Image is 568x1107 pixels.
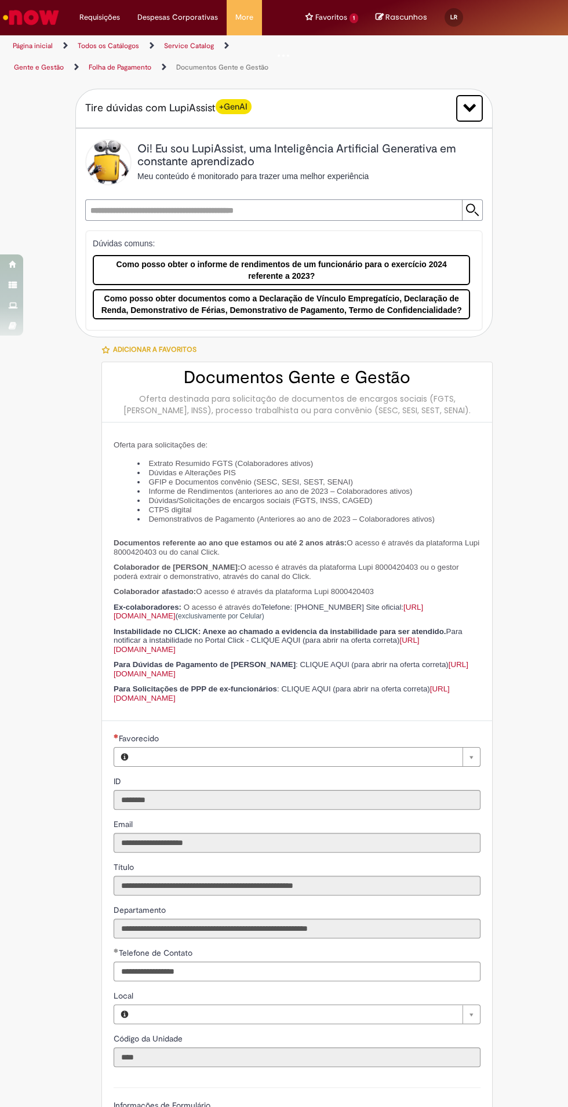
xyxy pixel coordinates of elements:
[114,862,136,872] span: Somente leitura - Título
[184,603,261,611] span: O acesso é através do
[119,948,195,958] span: Telefone de Contato
[114,876,480,895] input: Título
[114,962,480,981] input: Telefone de Contato
[148,505,191,514] span: CTPS digital
[148,468,235,477] span: Dúvidas e Alterações PIS
[78,41,139,50] a: Todos os Catálogos
[135,748,480,766] a: Limpar campo Favorecido
[114,905,168,915] span: Somente leitura - Departamento
[114,660,296,669] span: Para Dúvidas de Pagamento de [PERSON_NAME]
[114,1033,185,1044] label: Somente leitura - Código da Unidade
[93,289,470,319] button: Como posso obter documentos como a Declaração de Vínculo Empregatício, Declaração de Renda, Demon...
[114,775,123,787] label: Somente leitura - ID
[114,790,480,810] input: ID
[137,12,218,23] span: Despesas Corporativas
[114,603,181,611] span: Ex-colaboradores:
[137,143,483,168] h2: Oi! Eu sou LupiAssist, uma Inteligência Artificial Generativa em constante aprendizado
[13,41,53,50] a: Página inicial
[101,337,203,362] button: Adicionar a Favoritos
[148,515,434,523] span: Demonstrativos de Pagamento (Anteriores ao ano de 2023 – Colaboradores ativos)
[114,684,450,702] a: [URL][DOMAIN_NAME]
[114,563,459,581] span: O acesso é através da plataforma Lupi 8000420403 ou o gestor poderá extrair o demonstrativo, atra...
[148,496,372,505] span: Dúvidas/Solicitações de encargos sociais (FGTS, INSS, CAGED)
[296,660,449,669] span: : CLIQUE AQUI (para abrir na oferta correta)
[85,101,252,115] span: Tire dúvidas com LupiAssist
[93,255,470,285] button: Como posso obter o informe de rendimentos de um funcionário para o exercício 2024 referente a 2023?
[216,99,252,114] span: +GenAI
[1,6,61,29] img: ServiceNow
[148,487,412,496] span: Informe de Rendimentos (anteriores ao ano de 2023 – Colaboradores ativos)
[93,238,470,249] p: Dúvidas comuns:
[114,948,119,953] span: Obrigatório Preenchido
[114,734,119,738] span: Necessários
[114,861,136,873] label: Somente leitura - Título
[89,63,151,72] a: Folha de Pagamento
[119,733,161,744] span: Necessários - Favorecido
[114,603,423,621] a: [URL][DOMAIN_NAME]
[114,660,468,678] span: [URL][DOMAIN_NAME]
[114,904,168,916] label: Somente leitura - Departamento
[114,684,277,693] span: Para Solicitações de PPP de ex-funcionários
[114,636,419,654] a: [URL][DOMAIN_NAME]
[114,603,423,621] span: Telefone: [PHONE_NUMBER] Site oficial: (
[114,587,196,596] span: Colaborador afastado:
[114,833,480,853] input: Email
[114,1047,480,1067] input: Código da Unidade
[85,139,132,185] img: Lupi
[114,440,207,449] span: Oferta para solicitações de:
[135,1005,480,1024] a: Limpar campo Local
[79,12,120,23] span: Requisições
[235,12,253,23] span: More
[450,13,457,21] span: LR
[376,12,427,23] a: No momento, sua lista de rascunhos tem 0 Itens
[349,13,358,23] span: 1
[114,368,480,387] h2: Documentos Gente e Gestão
[113,345,196,354] span: Adicionar a Favoritos
[385,12,427,23] span: Rascunhos
[164,41,214,50] a: Service Catalog
[114,748,135,766] button: Favorecido, Visualizar este registro
[114,1005,135,1024] button: Local, Visualizar este registro
[114,991,136,1001] span: Local
[178,612,264,620] span: exclusivamente por Celular)
[114,393,480,416] div: Oferta destinada para solicitação de documentos de encargos sociais (FGTS, [PERSON_NAME], INSS), ...
[148,459,313,468] span: Extrato Resumido FGTS (Colaboradores ativos)
[114,627,446,636] span: Instabilidade no CLICK: Anexe ao chamado a evidencia da instabilidade para ser atendido.
[315,12,347,23] span: Favoritos
[114,818,135,830] label: Somente leitura - Email
[114,660,468,678] a: [URL][DOMAIN_NAME]
[137,172,369,181] span: Meu conteúdo é monitorado para trazer uma melhor experiência
[148,478,352,486] span: GFIP e Documentos convênio (SESC, SESI, SEST, SENAI)
[14,63,64,72] a: Gente e Gestão
[114,563,240,571] span: Colaborador de [PERSON_NAME]:
[114,538,479,556] span: O acesso é através da plataforma Lupi 8000420403 ou do canal Click.
[114,684,450,702] span: : CLIQUE AQUI (para abrir na oferta correta)
[196,587,374,596] span: O acesso é através da plataforma Lupi 8000420403
[114,627,463,654] span: Para notificar a instabilidade no Portal Click - CLIQUE AQUI (para abrir na oferta correta)
[9,35,275,78] ul: Trilhas de página
[114,819,135,829] span: Somente leitura - Email
[114,919,480,938] input: Departamento
[114,776,123,786] span: Somente leitura - ID
[114,538,347,547] span: Documentos referente ao ano que estamos ou até 2 anos atrás:
[462,200,482,220] input: Submit
[176,63,268,72] a: Documentos Gente e Gestão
